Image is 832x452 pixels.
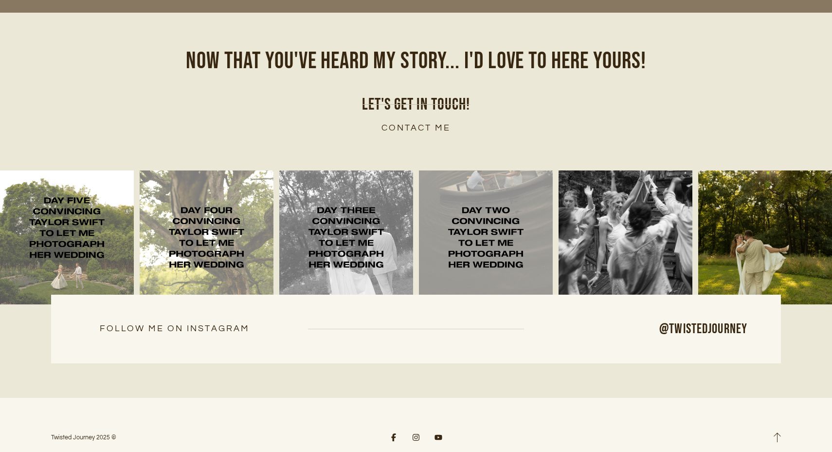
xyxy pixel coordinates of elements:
h4: Follow me on Instagram [85,321,264,336]
a: Let's Get in Touch! Contact me [51,93,781,136]
p: Twisted Journey 2025 © [51,433,270,443]
h6: Contact me [173,121,659,135]
span: Now that you've heard my story... I'd love to here yours! [186,47,646,75]
a: @twistedjourney [568,320,747,339]
h2: Let's Get in Touch! [173,93,659,116]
